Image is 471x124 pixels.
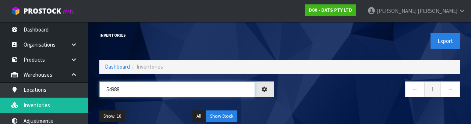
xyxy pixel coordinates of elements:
span: [PERSON_NAME] [377,7,417,14]
input: Search inventories [99,81,255,97]
small: WMS [63,8,74,15]
h1: Inventories [99,33,274,37]
a: D00 - DATS PTY LTD [305,4,356,16]
img: cube-alt.png [11,6,20,15]
a: 1 [424,81,441,97]
button: All [192,110,205,122]
a: Dashboard [105,63,130,70]
span: [PERSON_NAME] [418,7,457,14]
button: Export [431,33,460,49]
button: Show Stock [206,110,237,122]
nav: Page navigation [285,81,460,99]
a: ← [405,81,425,97]
strong: D00 - DATS PTY LTD [309,7,352,13]
a: → [440,81,460,97]
span: ProStock [24,6,61,16]
span: Inventories [137,63,163,70]
button: Show: 10 [99,110,125,122]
